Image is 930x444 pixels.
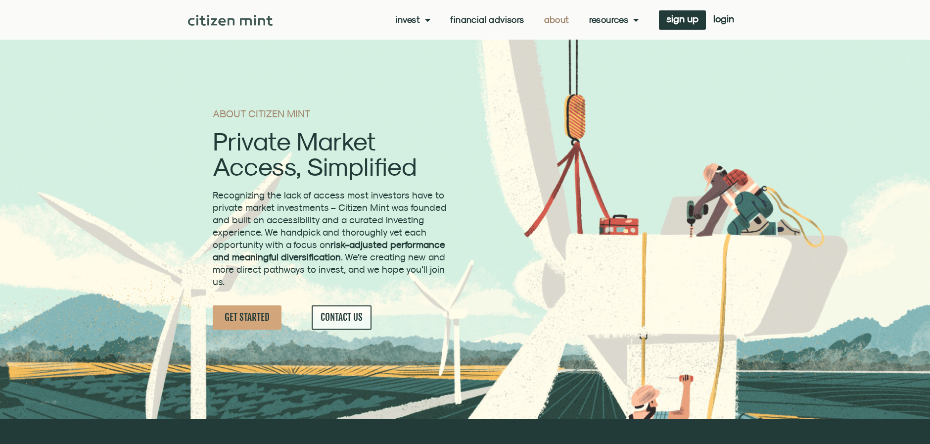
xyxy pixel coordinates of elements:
[706,10,742,30] a: login
[188,15,273,26] img: Citizen Mint
[321,311,363,324] span: CONTACT US
[396,15,431,25] a: Invest
[589,15,639,25] a: Resources
[544,15,569,25] a: About
[213,305,281,330] a: GET STARTED
[312,305,372,330] a: CONTACT US
[450,15,524,25] a: Financial Advisors
[666,15,698,22] span: sign up
[396,15,639,25] nav: Menu
[713,15,734,22] span: login
[213,190,447,287] span: Recognizing the lack of access most investors have to private market investments – Citizen Mint w...
[213,129,450,179] h2: Private Market Access, Simplified
[213,109,450,119] h1: ABOUT CITIZEN MINT
[225,311,270,324] span: GET STARTED
[659,10,706,30] a: sign up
